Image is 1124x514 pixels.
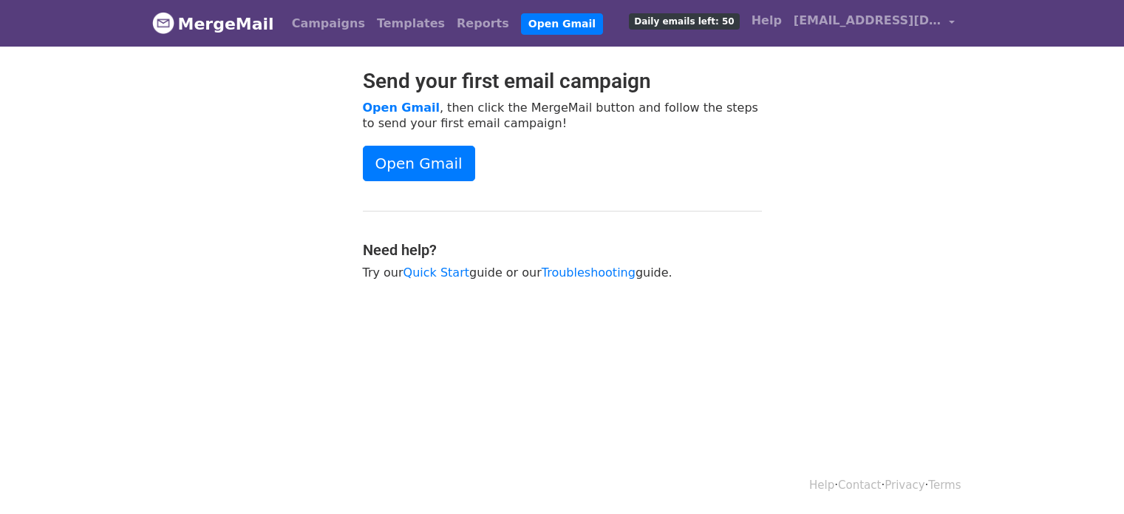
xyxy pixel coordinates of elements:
[542,266,636,280] a: Troubleshooting
[746,6,788,35] a: Help
[629,13,739,30] span: Daily emails left: 50
[451,9,515,38] a: Reports
[403,266,469,280] a: Quick Start
[152,8,274,39] a: MergeMail
[363,100,762,131] p: , then click the MergeMail button and follow the steps to send your first email campaign!
[363,241,762,259] h4: Need help?
[794,12,941,30] span: [EMAIL_ADDRESS][DOMAIN_NAME]
[788,6,961,41] a: [EMAIL_ADDRESS][DOMAIN_NAME]
[363,101,440,115] a: Open Gmail
[363,69,762,94] h2: Send your first email campaign
[838,479,881,492] a: Contact
[152,12,174,34] img: MergeMail logo
[286,9,371,38] a: Campaigns
[885,479,924,492] a: Privacy
[363,265,762,280] p: Try our guide or our guide.
[623,6,745,35] a: Daily emails left: 50
[371,9,451,38] a: Templates
[928,479,961,492] a: Terms
[363,146,475,181] a: Open Gmail
[521,13,603,35] a: Open Gmail
[809,479,834,492] a: Help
